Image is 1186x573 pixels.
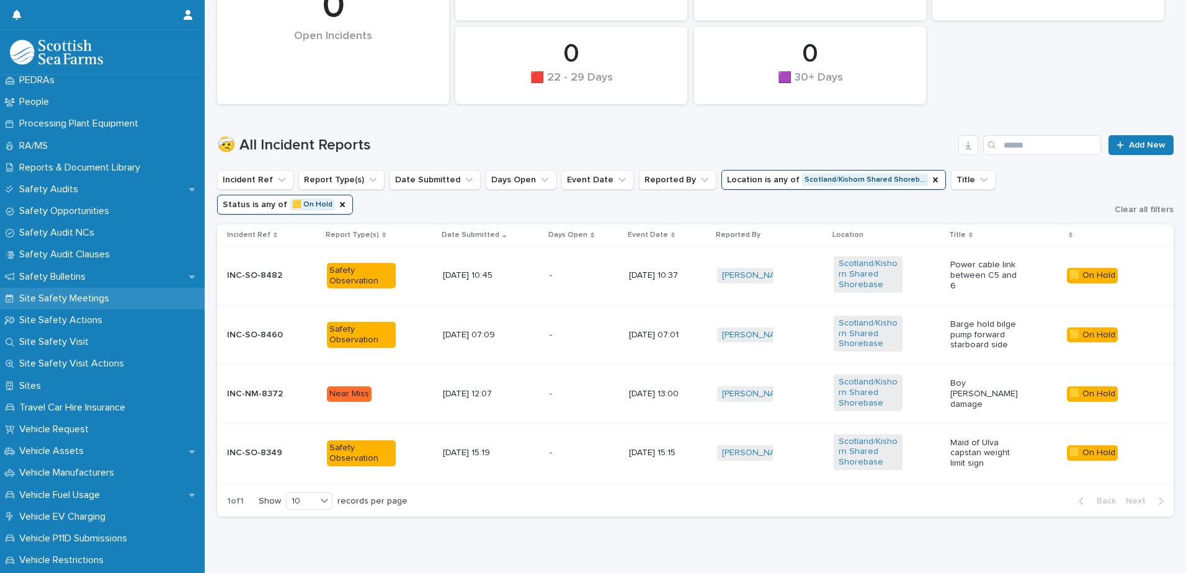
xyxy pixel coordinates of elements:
[14,249,120,260] p: Safety Audit Clauses
[327,263,396,289] div: Safety Observation
[722,270,790,281] a: [PERSON_NAME]
[629,448,698,458] p: [DATE] 15:15
[550,445,555,458] p: -
[629,270,698,281] p: [DATE] 10:37
[14,402,135,414] p: Travel Car Hire Insurance
[14,489,110,501] p: Vehicle Fuel Usage
[722,389,860,399] a: [PERSON_NAME] [PERSON_NAME]
[443,270,512,281] p: [DATE] 10:45
[14,336,99,348] p: Site Safety Visit
[259,496,281,507] p: Show
[238,30,428,69] div: Open Incidents
[629,330,698,340] p: [DATE] 07:01
[14,511,115,523] p: Vehicle EV Charging
[227,270,296,281] p: INC-SO-8482
[550,268,555,281] p: -
[337,496,408,507] p: records per page
[715,38,905,69] div: 0
[486,170,556,190] button: Days Open
[550,386,555,399] p: -
[950,378,1019,409] p: Boy [PERSON_NAME] damage
[442,228,499,242] p: Date Submitted
[14,445,94,457] p: Vehicle Assets
[476,38,666,69] div: 0
[722,448,860,458] a: [PERSON_NAME] [PERSON_NAME]
[949,228,966,242] p: Title
[443,389,512,399] p: [DATE] 12:07
[1105,205,1174,214] button: Clear all filters
[217,136,953,154] h1: 🤕 All Incident Reports
[217,195,353,215] button: Status
[14,140,58,152] p: RA/MS
[14,74,65,86] p: PEDRAs
[951,170,996,190] button: Title
[443,330,512,340] p: [DATE] 07:09
[217,365,1174,424] tr: INC-NM-8372Near Miss[DATE] 12:07-- [DATE] 13:00[PERSON_NAME] [PERSON_NAME] Scotland/Kishorn Share...
[1126,497,1153,505] span: Next
[1067,268,1118,283] div: 🟨 On Hold
[1129,141,1166,149] span: Add New
[227,389,296,399] p: INC-NM-8372
[14,358,134,370] p: Site Safety Visit Actions
[14,271,96,283] p: Safety Bulletins
[722,330,790,340] a: [PERSON_NAME]
[550,327,555,340] p: -
[217,246,1174,305] tr: INC-SO-8482Safety Observation[DATE] 10:45-- [DATE] 10:37[PERSON_NAME] Scotland/Kishorn Shared Sho...
[14,554,114,566] p: Vehicle Restrictions
[10,40,103,64] img: bPIBxiqnSb2ggTQWdOVV
[1115,205,1174,214] span: Clear all filters
[217,170,293,190] button: Incident Ref
[14,162,150,174] p: Reports & Document Library
[14,118,148,130] p: Processing Plant Equipment
[14,227,104,239] p: Safety Audit NCs
[1067,445,1118,461] div: 🟨 On Hold
[227,330,296,340] p: INC-SO-8460
[327,322,396,348] div: Safety Observation
[14,533,137,544] p: Vehicle P11D Submissions
[548,228,587,242] p: Days Open
[628,228,668,242] p: Event Date
[14,205,119,217] p: Safety Opportunities
[217,486,254,517] p: 1 of 1
[14,96,59,108] p: People
[1089,497,1116,505] span: Back
[839,377,898,408] a: Scotland/Kishorn Shared Shorebase
[14,467,124,479] p: Vehicle Manufacturers
[950,260,1019,291] p: Power cable link between C5 and 6
[950,438,1019,469] p: Maid of Ulva capstan weight limit sign
[1067,327,1118,343] div: 🟨 On Hold
[14,184,88,195] p: Safety Audits
[950,319,1019,350] p: Barge hold bilge pump forward starboard side
[983,135,1101,155] input: Search
[14,424,99,435] p: Vehicle Request
[1069,495,1121,507] button: Back
[832,228,863,242] p: Location
[217,305,1174,364] tr: INC-SO-8460Safety Observation[DATE] 07:09-- [DATE] 07:01[PERSON_NAME] Scotland/Kishorn Shared Sho...
[443,448,512,458] p: [DATE] 15:19
[287,495,316,508] div: 10
[561,170,634,190] button: Event Date
[639,170,716,190] button: Reported By
[217,424,1174,482] tr: INC-SO-8349Safety Observation[DATE] 15:19-- [DATE] 15:15[PERSON_NAME] [PERSON_NAME] Scotland/Kish...
[721,170,946,190] button: Location
[327,386,372,402] div: Near Miss
[326,228,379,242] p: Report Type(s)
[1108,135,1174,155] a: Add New
[14,380,51,392] p: Sites
[476,71,666,97] div: 🟥 22 - 29 Days
[14,293,119,304] p: Site Safety Meetings
[298,170,385,190] button: Report Type(s)
[1121,495,1174,507] button: Next
[14,314,112,326] p: Site Safety Actions
[227,228,270,242] p: Incident Ref
[1067,386,1118,402] div: 🟨 On Hold
[839,259,898,290] a: Scotland/Kishorn Shared Shorebase
[327,440,396,466] div: Safety Observation
[227,448,296,458] p: INC-SO-8349
[839,318,898,349] a: Scotland/Kishorn Shared Shorebase
[715,71,905,97] div: 🟪 30+ Days
[390,170,481,190] button: Date Submitted
[716,228,760,242] p: Reported By
[629,389,698,399] p: [DATE] 13:00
